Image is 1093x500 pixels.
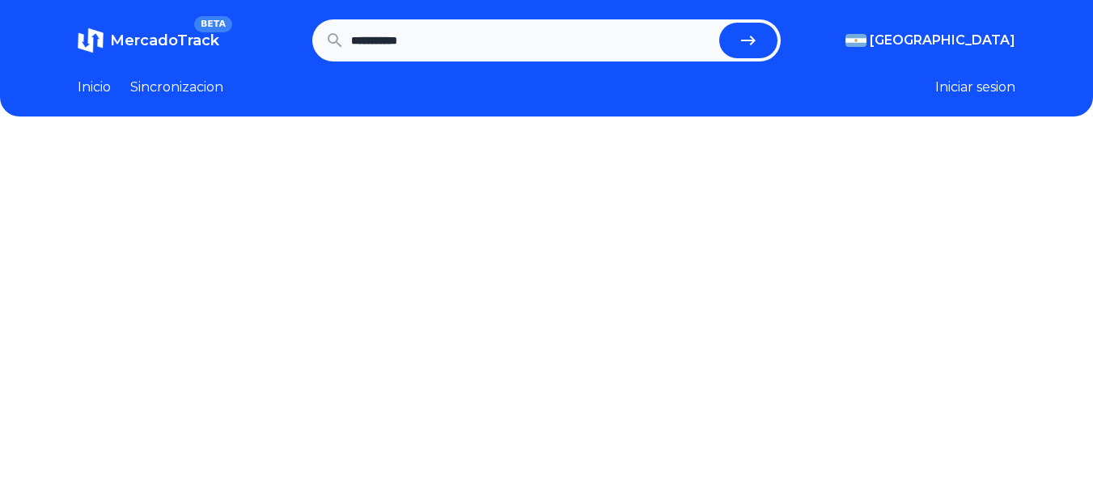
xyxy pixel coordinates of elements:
span: MercadoTrack [110,32,219,49]
button: [GEOGRAPHIC_DATA] [845,31,1015,50]
a: Inicio [78,78,111,97]
img: MercadoTrack [78,28,104,53]
span: BETA [194,16,232,32]
span: [GEOGRAPHIC_DATA] [870,31,1015,50]
a: Sincronizacion [130,78,223,97]
img: Argentina [845,34,866,47]
a: MercadoTrackBETA [78,28,219,53]
button: Iniciar sesion [935,78,1015,97]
